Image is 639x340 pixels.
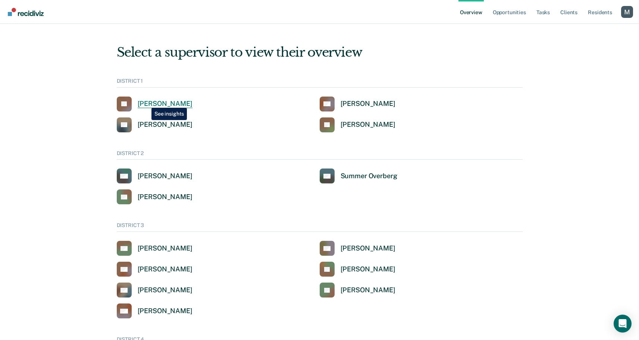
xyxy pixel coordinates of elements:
div: [PERSON_NAME] [138,265,192,274]
a: [PERSON_NAME] [320,97,395,111]
div: [PERSON_NAME] [138,120,192,129]
a: [PERSON_NAME] [117,169,192,183]
div: [PERSON_NAME] [341,244,395,253]
div: DISTRICT 1 [117,78,523,88]
div: Summer Overberg [341,172,397,180]
a: [PERSON_NAME] [117,241,192,256]
div: [PERSON_NAME] [138,286,192,295]
div: [PERSON_NAME] [138,172,192,180]
div: [PERSON_NAME] [341,120,395,129]
a: [PERSON_NAME] [320,262,395,277]
a: [PERSON_NAME] [320,241,395,256]
div: [PERSON_NAME] [138,100,192,108]
div: DISTRICT 2 [117,150,523,160]
div: Open Intercom Messenger [614,315,632,333]
div: DISTRICT 3 [117,222,523,232]
a: [PERSON_NAME] [117,97,192,111]
img: Recidiviz [8,8,44,16]
div: Select a supervisor to view their overview [117,45,523,60]
button: Profile dropdown button [621,6,633,18]
div: [PERSON_NAME] [138,307,192,315]
a: [PERSON_NAME] [117,303,192,318]
div: [PERSON_NAME] [138,244,192,253]
a: [PERSON_NAME] [117,283,192,297]
a: [PERSON_NAME] [117,262,192,277]
a: Summer Overberg [320,169,397,183]
div: [PERSON_NAME] [341,100,395,108]
a: [PERSON_NAME] [320,117,395,132]
div: [PERSON_NAME] [341,265,395,274]
div: [PERSON_NAME] [138,193,192,201]
a: [PERSON_NAME] [117,117,192,132]
a: [PERSON_NAME] [320,283,395,297]
div: [PERSON_NAME] [341,286,395,295]
a: [PERSON_NAME] [117,189,192,204]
